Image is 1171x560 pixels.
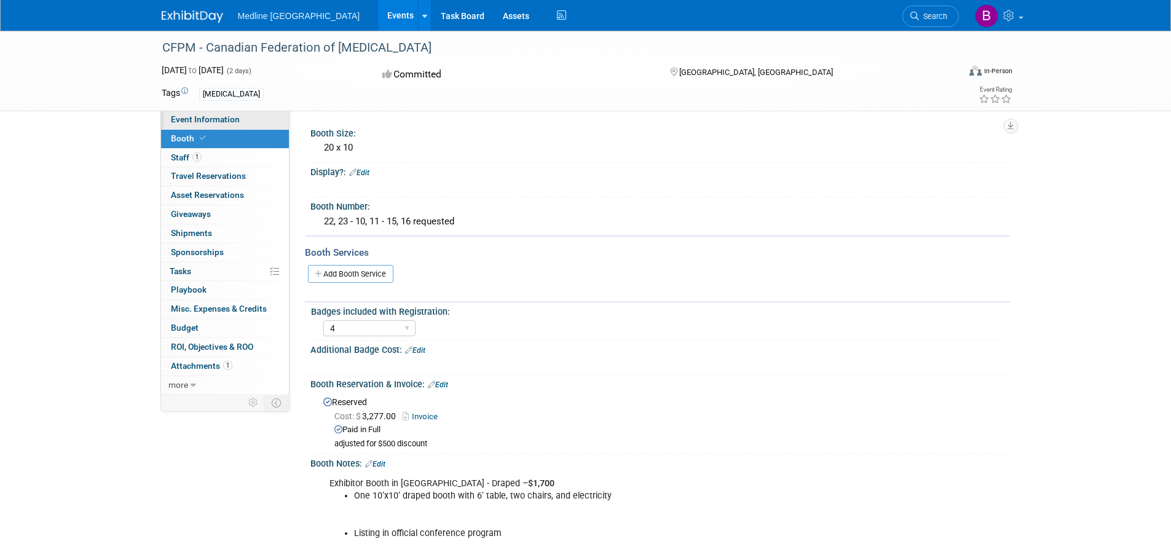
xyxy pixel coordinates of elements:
[162,10,223,23] img: ExhibitDay
[171,247,224,257] span: Sponsorships
[310,454,1010,470] div: Booth Notes:
[428,381,448,389] a: Edit
[171,323,199,333] span: Budget
[334,424,1001,436] div: Paid in Full
[308,265,393,283] a: Add Booth Service
[161,376,289,395] a: more
[161,338,289,357] a: ROI, Objectives & ROO
[171,342,253,352] span: ROI, Objectives & ROO
[310,341,1010,357] div: Additional Badge Cost:
[975,4,998,28] img: Brad Imhoff
[161,224,289,243] a: Shipments
[171,361,232,371] span: Attachments
[349,168,369,177] a: Edit
[238,11,360,21] span: Medline [GEOGRAPHIC_DATA]
[171,228,212,238] span: Shipments
[162,87,188,101] td: Tags
[334,439,1001,449] div: adjusted for $500 discount
[528,478,554,489] b: $1,700
[171,190,244,200] span: Asset Reservations
[310,124,1010,140] div: Booth Size:
[223,361,232,370] span: 1
[984,66,1012,76] div: In-Person
[161,357,289,376] a: Attachments1
[158,37,940,59] div: CFPM - Canadian Federation of [MEDICAL_DATA]
[320,393,1001,449] div: Reserved
[334,411,401,421] span: 3,277.00
[161,149,289,167] a: Staff1
[161,111,289,129] a: Event Information
[310,163,1010,179] div: Display?:
[365,460,385,468] a: Edit
[171,285,207,294] span: Playbook
[310,375,1010,391] div: Booth Reservation & Invoice:
[200,135,206,141] i: Booth reservation complete
[379,64,650,85] div: Committed
[192,152,202,162] span: 1
[170,266,191,276] span: Tasks
[168,380,188,390] span: more
[979,87,1012,93] div: Event Rating
[320,138,1001,157] div: 20 x 10
[320,212,1001,231] div: 22, 23 - 10, 11 - 15, 16 requested
[405,346,425,355] a: Edit
[226,67,251,75] span: (2 days)
[264,395,289,411] td: Toggle Event Tabs
[161,319,289,337] a: Budget
[919,12,947,21] span: Search
[334,411,362,421] span: Cost: $
[199,88,264,101] div: [MEDICAL_DATA]
[161,243,289,262] a: Sponsorships
[310,197,1010,213] div: Booth Number:
[902,6,959,27] a: Search
[161,300,289,318] a: Misc. Expenses & Credits
[161,186,289,205] a: Asset Reservations
[403,412,444,421] a: Invoice
[161,130,289,148] a: Booth
[161,205,289,224] a: Giveaways
[161,281,289,299] a: Playbook
[171,171,246,181] span: Travel Reservations
[305,246,1010,259] div: Booth Services
[886,64,1013,82] div: Event Format
[171,209,211,219] span: Giveaways
[171,304,267,314] span: Misc. Expenses & Credits
[354,490,867,527] li: One 10’x10’ draped booth with 6’ table, two chairs, and electricity
[162,65,224,75] span: [DATE] [DATE]
[161,167,289,186] a: Travel Reservations
[679,68,833,77] span: [GEOGRAPHIC_DATA], [GEOGRAPHIC_DATA]
[161,262,289,281] a: Tasks
[187,65,199,75] span: to
[171,152,202,162] span: Staff
[311,302,1004,318] div: Badges included with Registration:
[969,66,982,76] img: Format-Inperson.png
[171,133,208,143] span: Booth
[171,114,240,124] span: Event Information
[243,395,264,411] td: Personalize Event Tab Strip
